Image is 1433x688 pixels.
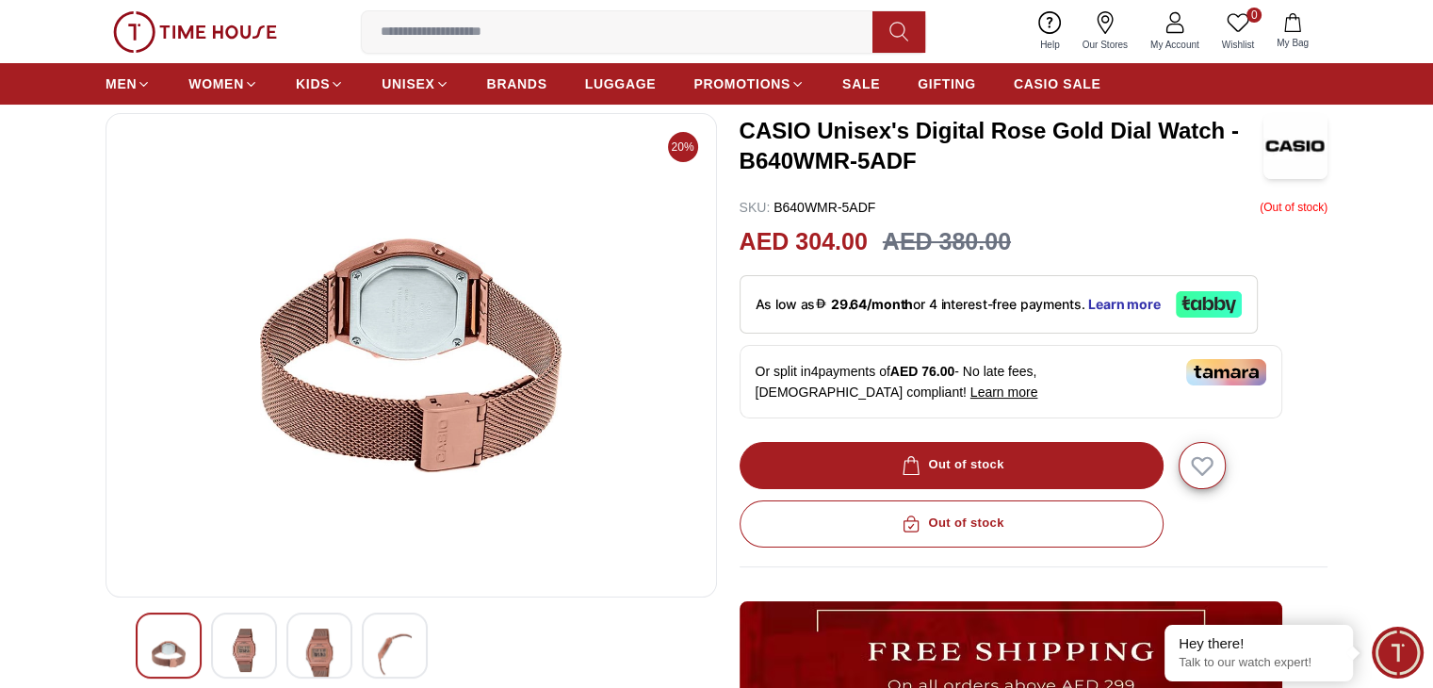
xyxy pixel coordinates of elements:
img: CASIO Unisex's Digital Rose Gold Dial Watch - B640WMR-5ADF [302,629,336,680]
h2: AED 304.00 [740,224,868,260]
span: UNISEX [382,74,434,93]
span: SALE [842,74,880,93]
a: PROMOTIONS [693,67,805,101]
p: ( Out of stock ) [1260,198,1327,217]
a: SALE [842,67,880,101]
div: Hey there! [1179,634,1339,653]
span: 0 [1246,8,1262,23]
h3: CASIO Unisex's Digital Rose Gold Dial Watch - B640WMR-5ADF [740,116,1263,176]
a: GIFTING [918,67,976,101]
img: CASIO Unisex's Digital Rose Gold Dial Watch - B640WMR-5ADF [378,629,412,680]
a: BRANDS [487,67,547,101]
span: 20% [668,132,698,162]
span: Help [1033,38,1067,52]
div: Or split in 4 payments of - No late fees, [DEMOGRAPHIC_DATA] compliant! [740,345,1282,418]
a: KIDS [296,67,344,101]
span: AED 76.00 [890,364,954,379]
span: Our Stores [1075,38,1135,52]
div: Chat Widget [1372,627,1424,679]
span: CASIO SALE [1014,74,1101,93]
a: Help [1029,8,1071,56]
img: CASIO Unisex's Digital Rose Gold Dial Watch - B640WMR-5ADF [1263,113,1327,179]
img: ... [113,11,277,53]
span: GIFTING [918,74,976,93]
img: CASIO Unisex's Digital Rose Gold Dial Watch - B640WMR-5ADF [227,629,261,672]
h3: AED 380.00 [883,224,1011,260]
span: BRANDS [487,74,547,93]
span: KIDS [296,74,330,93]
span: PROMOTIONS [693,74,790,93]
a: CASIO SALE [1014,67,1101,101]
span: My Bag [1269,36,1316,50]
a: LUGGAGE [585,67,657,101]
img: CASIO Unisex's Digital Rose Gold Dial Watch - B640WMR-5ADF [152,629,186,680]
span: SKU : [740,200,771,215]
a: Our Stores [1071,8,1139,56]
img: Tamara [1186,359,1266,385]
a: UNISEX [382,67,448,101]
span: MEN [106,74,137,93]
button: My Bag [1265,9,1320,54]
img: CASIO Unisex's Digital Rose Gold Dial Watch - B640WMR-5ADF [122,129,701,582]
a: WOMEN [188,67,258,101]
a: 0Wishlist [1211,8,1265,56]
span: Learn more [970,385,1038,400]
p: Talk to our watch expert! [1179,655,1339,671]
span: WOMEN [188,74,244,93]
span: LUGGAGE [585,74,657,93]
p: B640WMR-5ADF [740,198,876,217]
a: MEN [106,67,151,101]
span: Wishlist [1214,38,1262,52]
span: My Account [1143,38,1207,52]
